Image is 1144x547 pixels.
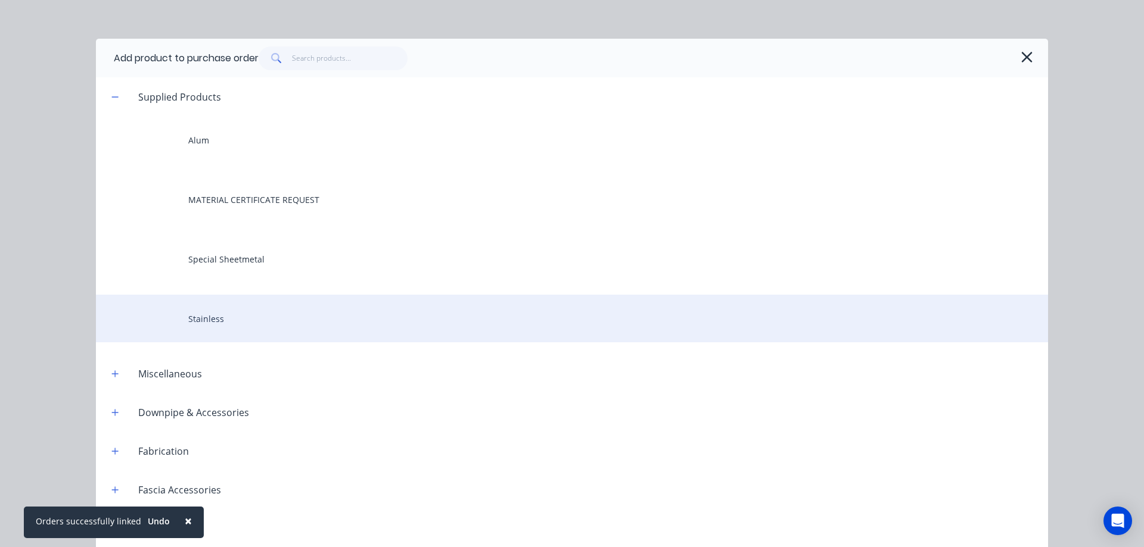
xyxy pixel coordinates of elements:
[129,483,231,497] div: Fascia Accessories
[292,46,408,70] input: Search products...
[129,367,212,381] div: Miscellaneous
[141,512,176,530] button: Undo
[36,515,141,527] div: Orders successfully linked
[129,405,259,420] div: Downpipe & Accessories
[173,507,204,535] button: Close
[1103,507,1132,535] div: Open Intercom Messenger
[114,51,259,65] div: Add product to purchase order
[185,512,192,529] span: ×
[129,90,231,104] div: Supplied Products
[129,444,198,458] div: Fabrication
